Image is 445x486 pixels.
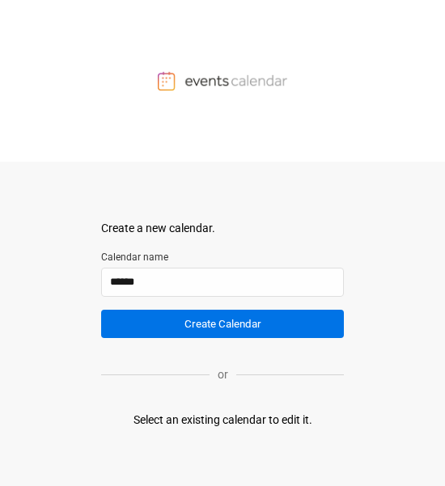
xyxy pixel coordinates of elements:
img: Events Calendar [158,71,287,91]
button: Create Calendar [101,310,344,338]
div: Create a new calendar. [101,220,344,237]
div: Select an existing calendar to edit it. [133,412,312,429]
p: or [210,366,236,383]
label: Calendar name [101,250,344,264]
